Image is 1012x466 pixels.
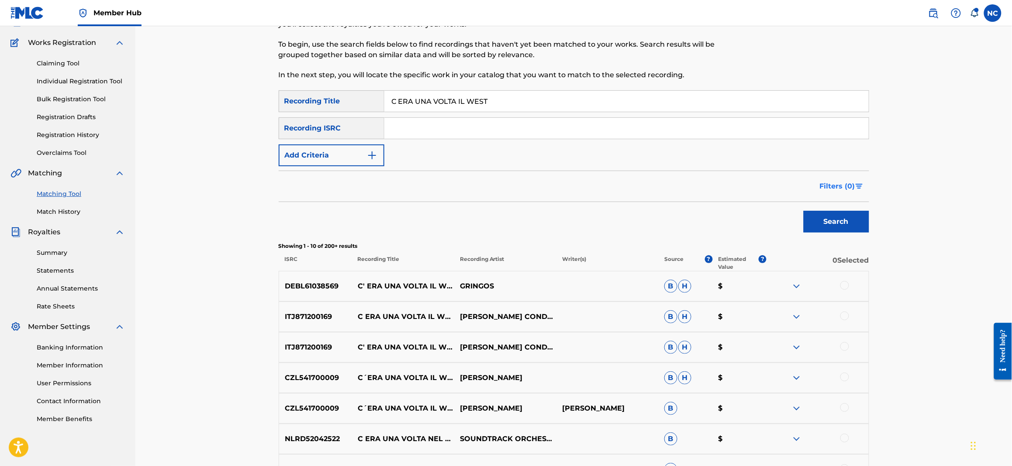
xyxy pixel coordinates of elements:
a: Registration Drafts [37,113,125,122]
img: help [951,8,961,18]
p: ITJ871200169 [279,342,352,353]
a: Contact Information [37,397,125,406]
p: $ [712,434,767,444]
p: C ERA UNA VOLTA IL WEST [352,312,454,322]
a: Summary [37,248,125,257]
img: Royalties [10,227,21,237]
p: NLRD52042522 [279,434,352,444]
a: Public Search [925,4,942,22]
img: expand [791,342,802,353]
p: C ERA UNA VOLTA NEL WEST [352,434,454,444]
iframe: Resource Center [988,316,1012,387]
img: expand [114,322,125,332]
span: ? [705,255,713,263]
img: Member Settings [10,322,21,332]
p: Writer(s) [556,255,659,271]
span: H [678,341,691,354]
img: filter [856,184,863,189]
a: Banking Information [37,343,125,352]
p: $ [712,403,767,414]
p: Recording Title [352,255,454,271]
p: C´ERA UNA VOLTA IL WEST [352,373,454,383]
img: Matching [10,168,21,178]
p: [PERSON_NAME] CONDOR [454,312,556,322]
p: CZL541700009 [279,403,352,414]
img: Top Rightsholder [78,8,88,18]
p: C´ERA UNA VOLTA IL WEST [352,403,454,414]
span: Member Settings [28,322,90,332]
p: ITJ871200169 [279,312,352,322]
span: H [678,371,691,384]
p: C' ERA UNA VOLTA IL WEST [352,281,454,291]
p: $ [712,373,767,383]
p: $ [712,342,767,353]
p: Recording Artist [454,255,556,271]
p: $ [712,312,767,322]
span: Matching [28,168,62,178]
p: Estimated Value [718,255,759,271]
p: Source [664,255,684,271]
div: User Menu [984,4,1002,22]
form: Search Form [279,90,869,237]
a: Matching Tool [37,189,125,199]
p: $ [712,281,767,291]
span: H [678,280,691,293]
span: Filters ( 0 ) [820,181,855,192]
img: Works Registration [10,38,22,48]
div: Help [947,4,965,22]
p: [PERSON_NAME] [454,373,556,383]
span: Member Hub [93,8,142,18]
p: [PERSON_NAME] [556,403,659,414]
iframe: Chat Widget [968,424,1012,466]
p: To begin, use the search fields below to find recordings that haven't yet been matched to your wo... [279,39,733,60]
p: C' ERA UNA VOLTA IL WEST [352,342,454,353]
p: [PERSON_NAME] [454,403,556,414]
button: Search [804,211,869,233]
img: expand [114,227,125,237]
span: B [664,280,677,293]
div: Widget chat [968,424,1012,466]
img: expand [791,312,802,322]
a: Rate Sheets [37,302,125,311]
span: ? [759,255,767,263]
a: Registration History [37,130,125,140]
p: ISRC [279,255,352,271]
a: User Permissions [37,379,125,388]
img: expand [114,38,125,48]
a: Match History [37,207,125,216]
span: B [664,371,677,384]
a: Statements [37,266,125,275]
button: Filters (0) [815,175,869,197]
p: 0 Selected [767,255,869,271]
img: 9d2ae6d4665cec9f34b9.svg [367,150,377,161]
span: Royalties [28,227,60,237]
span: B [664,310,677,323]
span: B [664,341,677,354]
p: SOUNDTRACK ORCHESTRA [454,434,556,444]
span: B [664,432,677,445]
div: Notifications [970,9,979,17]
p: CZL541700009 [279,373,352,383]
button: Add Criteria [279,144,384,166]
img: MLC Logo [10,7,44,19]
img: expand [791,403,802,414]
p: GRINGOS [454,281,556,291]
a: Claiming Tool [37,59,125,68]
span: Works Registration [28,38,96,48]
a: Member Benefits [37,415,125,424]
a: Annual Statements [37,284,125,293]
a: Member Information [37,361,125,370]
a: Individual Registration Tool [37,77,125,86]
a: CatalogCatalog [10,17,55,27]
img: expand [791,434,802,444]
a: Bulk Registration Tool [37,95,125,104]
p: Showing 1 - 10 of 200+ results [279,242,869,250]
a: Overclaims Tool [37,148,125,158]
img: expand [791,281,802,291]
p: DEBL61038569 [279,281,352,291]
div: Trascina [971,433,976,459]
img: expand [114,168,125,178]
span: H [678,310,691,323]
